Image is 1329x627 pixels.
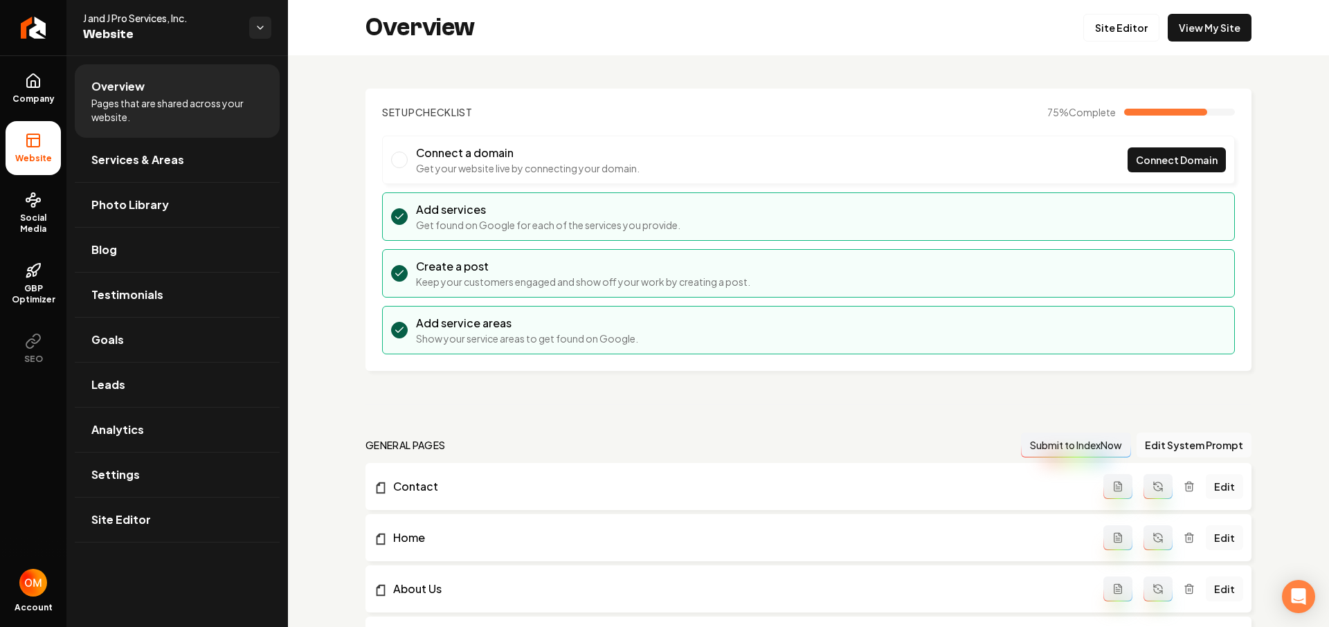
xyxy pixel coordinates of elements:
span: Site Editor [91,511,151,528]
span: Settings [91,466,140,483]
span: Pages that are shared across your website. [91,96,263,124]
a: Company [6,62,61,116]
span: Leads [91,376,125,393]
p: Get found on Google for each of the services you provide. [416,218,680,232]
a: Leads [75,363,280,407]
button: Edit System Prompt [1137,433,1251,457]
button: Submit to IndexNow [1021,433,1131,457]
a: Services & Areas [75,138,280,182]
p: Keep your customers engaged and show off your work by creating a post. [416,275,750,289]
a: Home [374,529,1103,546]
span: Testimonials [91,287,163,303]
a: Connect Domain [1128,147,1226,172]
a: Testimonials [75,273,280,317]
span: GBP Optimizer [6,283,61,305]
a: Social Media [6,181,61,246]
span: Website [83,25,238,44]
img: Omar Molai [19,569,47,597]
a: Photo Library [75,183,280,227]
h2: Overview [365,14,475,42]
a: Goals [75,318,280,362]
button: Open user button [19,569,47,597]
button: Add admin page prompt [1103,474,1132,499]
h3: Add services [416,201,680,218]
span: Complete [1069,106,1116,118]
a: Settings [75,453,280,497]
div: Open Intercom Messenger [1282,580,1315,613]
a: Edit [1206,525,1243,550]
h3: Add service areas [416,315,638,331]
span: Goals [91,331,124,348]
a: View My Site [1168,14,1251,42]
button: SEO [6,322,61,376]
button: Add admin page prompt [1103,576,1132,601]
span: SEO [19,354,48,365]
h2: Checklist [382,105,473,119]
span: Account [15,602,53,613]
span: Overview [91,78,145,95]
span: Analytics [91,421,144,438]
span: Company [7,93,60,104]
h2: general pages [365,438,446,452]
a: Blog [75,228,280,272]
a: About Us [374,581,1103,597]
a: Site Editor [75,498,280,542]
img: Rebolt Logo [21,17,46,39]
span: J and J Pro Services, Inc. [83,11,238,25]
span: Photo Library [91,197,169,213]
a: Edit [1206,576,1243,601]
span: Connect Domain [1136,153,1218,167]
span: Website [10,153,57,164]
span: 75 % [1047,105,1116,119]
span: Blog [91,242,117,258]
p: Get your website live by connecting your domain. [416,161,640,175]
h3: Connect a domain [416,145,640,161]
p: Show your service areas to get found on Google. [416,331,638,345]
span: Services & Areas [91,152,184,168]
span: Social Media [6,212,61,235]
span: Setup [382,106,415,118]
a: Contact [374,478,1103,495]
a: Site Editor [1083,14,1159,42]
a: Edit [1206,474,1243,499]
a: GBP Optimizer [6,251,61,316]
a: Analytics [75,408,280,452]
button: Add admin page prompt [1103,525,1132,550]
h3: Create a post [416,258,750,275]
